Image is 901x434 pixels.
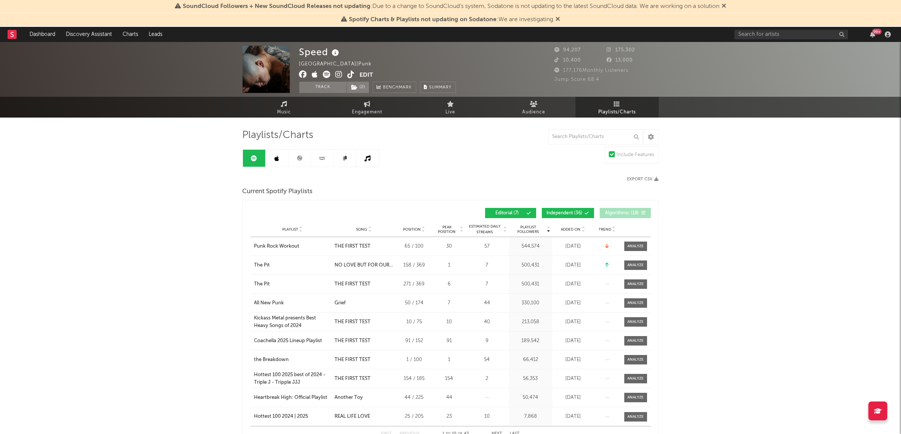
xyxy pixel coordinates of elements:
[254,413,308,420] div: Hottest 100 2024 | 2025
[511,299,551,307] div: 330,100
[598,108,636,117] span: Playlists/Charts
[511,337,551,345] div: 189,542
[435,394,464,401] div: 44
[254,262,270,269] div: The Pit
[467,375,507,383] div: 2
[299,82,347,93] button: Track
[397,394,431,401] div: 44 / 225
[435,356,464,364] div: 1
[254,281,331,288] a: The Pit
[254,371,331,386] a: Hottest 100 2025 best of 2024 - Triple J - Tripple JJJ
[511,375,551,383] div: 56,353
[335,356,370,364] div: THE FIRST TEST
[349,17,496,23] span: Spotify Charts & Playlists not updating on Sodatone
[397,299,431,307] div: 50 / 174
[435,375,464,383] div: 154
[397,318,431,326] div: 10 / 75
[870,31,875,37] button: 99+
[511,413,551,420] div: 7,868
[349,17,553,23] span: : We are investigating
[254,394,331,401] a: Heartbreak High: Official Playlist
[554,375,592,383] div: [DATE]
[467,243,507,250] div: 57
[492,97,576,118] a: Audience
[554,318,592,326] div: [DATE]
[554,337,592,345] div: [DATE]
[397,413,431,420] div: 25 / 205
[254,356,289,364] div: the Breakdown
[554,262,592,269] div: [DATE]
[397,356,431,364] div: 1 / 100
[467,356,507,364] div: 54
[183,3,370,9] span: SoundCloud Followers + New SoundCloud Releases not updating
[183,3,719,9] span: : Due to a change to SoundCloud's system, Sodatone is not updating to the latest SoundCloud data....
[490,211,525,215] span: Editorial ( 7 )
[617,150,655,160] div: Include Features
[347,82,369,93] span: ( 2 )
[397,337,431,345] div: 91 / 152
[872,29,882,34] div: 99 +
[397,375,431,383] div: 154 / 185
[143,27,168,42] a: Leads
[254,299,331,307] a: All New Punk
[467,318,507,326] div: 40
[599,227,611,232] span: Trend
[554,356,592,364] div: [DATE]
[548,129,643,144] input: Search Playlists/Charts
[547,211,583,215] span: Independent ( 36 )
[554,243,592,250] div: [DATE]
[335,413,370,420] div: REAL LIFE LOVE
[254,413,331,420] a: Hottest 100 2024 | 2025
[299,60,381,69] div: [GEOGRAPHIC_DATA] | Punk
[627,177,659,181] button: Export CSV
[511,394,551,401] div: 50,474
[403,227,421,232] span: Position
[467,262,507,269] div: 7
[435,413,464,420] div: 23
[117,27,143,42] a: Charts
[467,413,507,420] div: 10
[467,281,507,288] div: 7
[435,225,459,234] span: Peak Position
[409,97,492,118] a: Live
[335,281,370,288] div: THE FIRST TEST
[277,108,291,117] span: Music
[485,208,536,218] button: Editorial(7)
[511,243,551,250] div: 544,574
[554,281,592,288] div: [DATE]
[61,27,117,42] a: Discovery Assistant
[576,97,659,118] a: Playlists/Charts
[607,58,633,63] span: 13,000
[397,281,431,288] div: 271 / 369
[522,108,545,117] span: Audience
[542,208,594,218] button: Independent(36)
[511,225,546,234] span: Playlist Followers
[556,17,560,23] span: Dismiss
[555,48,581,53] span: 94,207
[254,243,300,250] div: Punk Rock Workout
[243,97,326,118] a: Music
[511,281,551,288] div: 500,431
[254,337,331,345] a: Coachella 2025 Lineup Playlist
[254,337,322,345] div: Coachella 2025 Lineup Playlist
[397,262,431,269] div: 158 / 369
[335,375,370,383] div: THE FIRST TEST
[254,243,331,250] a: Punk Rock Workout
[734,30,848,39] input: Search for artists
[335,318,370,326] div: THE FIRST TEST
[467,224,503,235] span: Estimated Daily Streams
[335,394,363,401] div: Another Toy
[254,299,284,307] div: All New Punk
[722,3,726,9] span: Dismiss
[360,71,373,80] button: Edit
[435,243,464,250] div: 30
[254,356,331,364] a: the Breakdown
[352,108,383,117] span: Engagement
[555,77,600,82] span: Jump Score: 68.4
[554,413,592,420] div: [DATE]
[243,187,313,196] span: Current Spotify Playlists
[446,108,456,117] span: Live
[435,299,464,307] div: 7
[326,97,409,118] a: Engagement
[243,131,314,140] span: Playlists/Charts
